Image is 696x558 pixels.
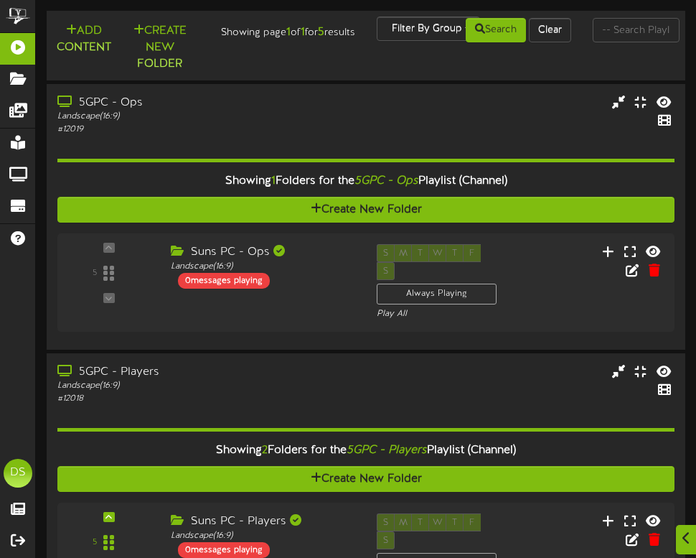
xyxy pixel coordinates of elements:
[466,18,526,42] button: Search
[57,393,302,405] div: # 12018
[377,284,497,304] div: Always Playing
[171,244,355,261] div: Suns PC - Ops
[529,18,571,42] button: Clear
[377,308,458,320] div: Play All
[178,273,270,289] div: 0 messages playing
[52,22,116,57] button: Add Content
[301,26,305,39] strong: 1
[171,261,355,273] div: Landscape ( 16:9 )
[57,124,302,136] div: # 12019
[171,513,355,530] div: Suns PC - Players
[47,435,685,466] div: Showing Folders for the Playlist (Channel)
[271,175,276,187] span: 1
[57,466,674,493] button: Create New Folder
[318,26,324,39] strong: 5
[57,111,302,123] div: Landscape ( 16:9 )
[47,166,685,197] div: Showing Folders for the Playlist (Channel)
[57,380,302,392] div: Landscape ( 16:9 )
[354,175,418,187] i: 5GPC - Ops
[204,17,366,41] div: Showing page of for results
[126,22,193,73] button: Create New Folder
[262,444,268,457] span: 2
[57,95,302,111] div: 5GPC - Ops
[593,18,679,42] input: -- Search Playlists by Name --
[347,444,427,457] i: 5GPC - Players
[286,26,291,39] strong: 1
[171,530,355,542] div: Landscape ( 16:9 )
[178,542,270,558] div: 0 messages playing
[57,364,302,381] div: 5GPC - Players
[57,197,674,223] button: Create New Folder
[377,17,480,41] button: Filter By Group
[4,459,32,488] div: DS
